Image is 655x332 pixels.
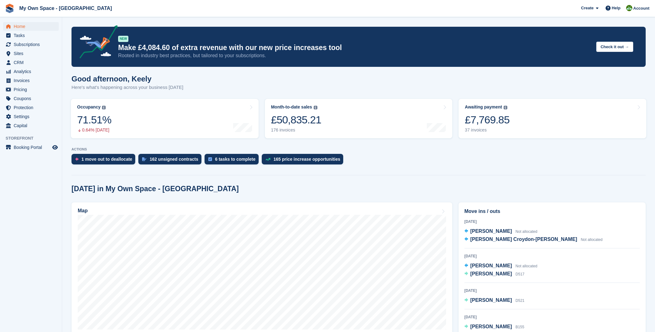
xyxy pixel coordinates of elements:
span: CRM [14,58,51,67]
img: contract_signature_icon-13c848040528278c33f63329250d36e43548de30e8caae1d1a13099fd9432cc5.svg [142,157,146,161]
span: [PERSON_NAME] [470,263,512,268]
span: Coupons [14,94,51,103]
span: [PERSON_NAME] [470,228,512,234]
p: Rooted in industry best practices, but tailored to your subscriptions. [118,52,591,59]
span: Booking Portal [14,143,51,152]
span: Analytics [14,67,51,76]
a: [PERSON_NAME] D517 [464,270,524,278]
img: move_outs_to_deallocate_icon-f764333ba52eb49d3ac5e1228854f67142a1ed5810a6f6cc68b1a99e826820c5.svg [75,157,78,161]
span: Home [14,22,51,31]
span: [PERSON_NAME] [470,271,512,276]
span: Settings [14,112,51,121]
a: Preview store [51,144,59,151]
a: 6 tasks to complete [205,154,262,168]
span: [PERSON_NAME] [470,297,512,303]
div: 1 move out to deallocate [81,157,132,162]
a: menu [3,85,59,94]
a: [PERSON_NAME] B155 [464,323,524,331]
p: ACTIONS [71,147,646,151]
img: price_increase_opportunities-93ffe204e8149a01c8c9dc8f82e8f89637d9d84a8eef4429ea346261dce0b2c0.svg [265,158,270,161]
a: menu [3,67,59,76]
span: Subscriptions [14,40,51,49]
span: D521 [515,298,524,303]
a: menu [3,143,59,152]
a: Month-to-date sales £50,835.21 176 invoices [265,99,453,138]
span: Protection [14,103,51,112]
h2: Map [78,208,88,214]
div: NEW [118,36,128,42]
h2: [DATE] in My Own Space - [GEOGRAPHIC_DATA] [71,185,239,193]
div: [DATE] [464,288,640,293]
a: menu [3,58,59,67]
div: £50,835.21 [271,113,321,126]
span: Invoices [14,76,51,85]
div: Awaiting payment [465,104,502,110]
div: 37 invoices [465,127,510,133]
img: task-75834270c22a3079a89374b754ae025e5fb1db73e45f91037f5363f120a921f8.svg [208,157,212,161]
span: Tasks [14,31,51,40]
img: stora-icon-8386f47178a22dfd0bd8f6a31ec36ba5ce8667c1dd55bd0f319d3a0aa187defe.svg [5,4,14,13]
div: 0.64% [DATE] [77,127,111,133]
a: Awaiting payment £7,769.85 37 invoices [459,99,646,138]
h2: Move ins / outs [464,208,640,215]
span: Capital [14,121,51,130]
button: Check it out → [596,42,633,52]
a: menu [3,121,59,130]
span: Not allocated [515,229,537,234]
a: menu [3,94,59,103]
img: Keely [626,5,632,11]
a: [PERSON_NAME] Not allocated [464,262,537,270]
p: Make £4,084.60 of extra revenue with our new price increases tool [118,43,591,52]
span: Create [581,5,593,11]
h1: Good afternoon, Keely [71,75,183,83]
img: icon-info-grey-7440780725fd019a000dd9b08b2336e03edf1995a4989e88bcd33f0948082b44.svg [102,106,106,109]
img: icon-info-grey-7440780725fd019a000dd9b08b2336e03edf1995a4989e88bcd33f0948082b44.svg [504,106,507,109]
a: 1 move out to deallocate [71,154,138,168]
img: icon-info-grey-7440780725fd019a000dd9b08b2336e03edf1995a4989e88bcd33f0948082b44.svg [314,106,317,109]
div: Occupancy [77,104,100,110]
a: Occupancy 71.51% 0.64% [DATE] [71,99,259,138]
span: Not allocated [581,237,602,242]
a: menu [3,31,59,40]
a: menu [3,22,59,31]
a: [PERSON_NAME] D521 [464,297,524,305]
span: Account [633,5,649,12]
span: [PERSON_NAME] [470,324,512,329]
div: 162 unsigned contracts [150,157,198,162]
p: Here's what's happening across your business [DATE] [71,84,183,91]
div: 6 tasks to complete [215,157,256,162]
span: Help [612,5,620,11]
span: [PERSON_NAME] Croydon-[PERSON_NAME] [470,237,577,242]
div: £7,769.85 [465,113,510,126]
div: 71.51% [77,113,111,126]
a: 165 price increase opportunities [262,154,347,168]
a: menu [3,112,59,121]
a: My Own Space - [GEOGRAPHIC_DATA] [17,3,114,13]
span: Sites [14,49,51,58]
div: [DATE] [464,219,640,224]
a: menu [3,40,59,49]
a: 162 unsigned contracts [138,154,204,168]
div: [DATE] [464,314,640,320]
div: 165 price increase opportunities [274,157,340,162]
span: Pricing [14,85,51,94]
div: [DATE] [464,253,640,259]
div: 176 invoices [271,127,321,133]
a: menu [3,103,59,112]
span: D517 [515,272,524,276]
a: menu [3,49,59,58]
a: [PERSON_NAME] Croydon-[PERSON_NAME] Not allocated [464,236,603,244]
a: menu [3,76,59,85]
span: Not allocated [515,264,537,268]
span: Storefront [6,135,62,141]
div: Month-to-date sales [271,104,312,110]
span: B155 [515,325,524,329]
img: price-adjustments-announcement-icon-8257ccfd72463d97f412b2fc003d46551f7dbcb40ab6d574587a9cd5c0d94... [74,25,118,61]
a: [PERSON_NAME] Not allocated [464,228,537,236]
